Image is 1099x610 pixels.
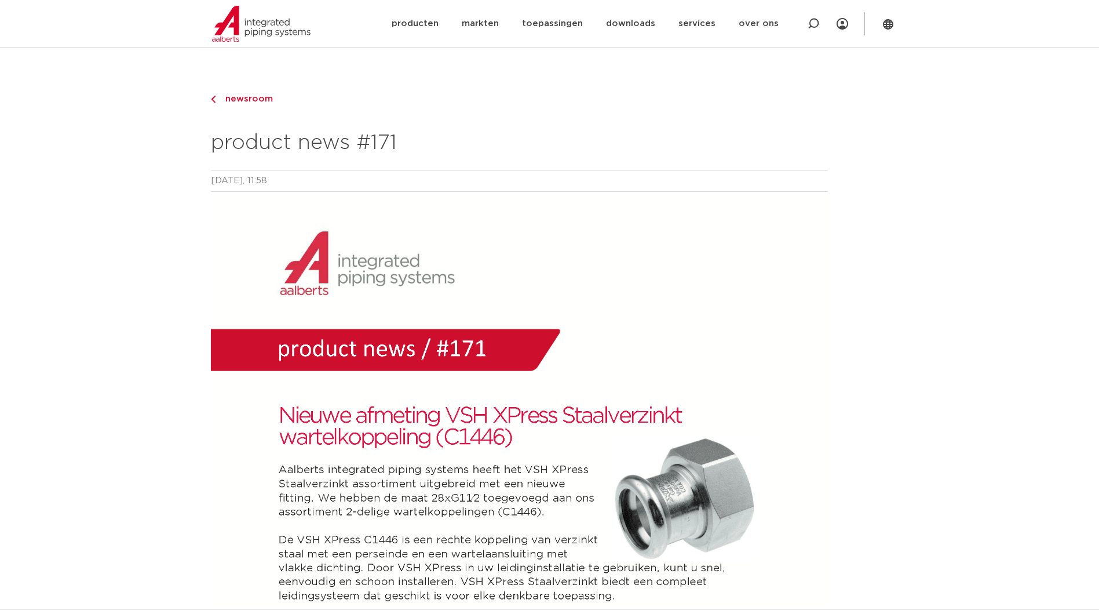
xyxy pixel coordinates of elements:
span: newsroom [218,95,273,103]
time: [DATE] [211,176,243,185]
img: chevron-right.svg [211,96,216,103]
a: newsroom [211,92,828,106]
time: 11:58 [247,176,267,185]
span: , [243,176,244,185]
h2: product news #171 [211,129,828,157]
